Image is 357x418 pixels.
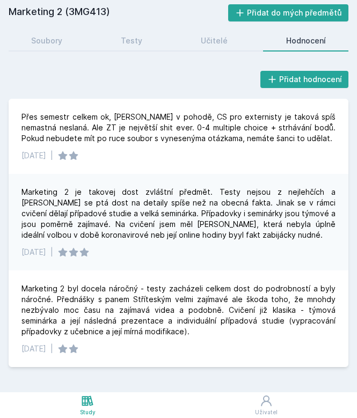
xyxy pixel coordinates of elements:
[21,343,46,354] div: [DATE]
[260,71,349,88] button: Přidat hodnocení
[9,4,228,21] h2: Marketing 2 (3MG413)
[201,35,228,46] div: Učitelé
[21,283,336,337] div: Marketing 2 byl docela náročný - testy zacházeli celkem dost do podrobností a byly náročné. Předn...
[178,30,251,52] a: Učitelé
[80,408,96,416] div: Study
[9,30,85,52] a: Soubory
[263,30,348,52] a: Hodnocení
[175,392,357,418] a: Uživatel
[21,247,46,258] div: [DATE]
[21,112,336,144] div: Přes semestr celkem ok, [PERSON_NAME] v pohodě, CS pro externisty je taková spíš nemastná neslaná...
[21,187,336,240] div: Marketing 2 je takovej dost zvláštní předmět. Testy nejsou z nejlehčích a [PERSON_NAME] se ptá do...
[50,343,53,354] div: |
[50,150,53,161] div: |
[286,35,326,46] div: Hodnocení
[21,150,46,161] div: [DATE]
[50,247,53,258] div: |
[228,4,349,21] button: Přidat do mých předmětů
[121,35,142,46] div: Testy
[255,408,278,416] div: Uživatel
[31,35,62,46] div: Soubory
[98,30,165,52] a: Testy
